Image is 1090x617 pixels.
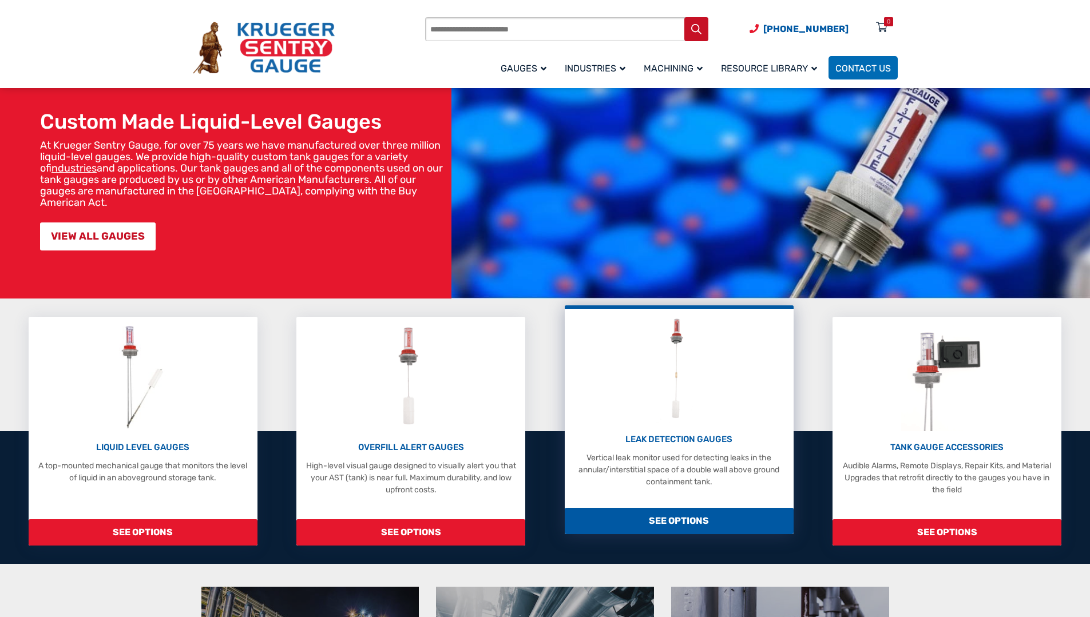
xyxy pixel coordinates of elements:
[558,54,637,81] a: Industries
[570,452,788,488] p: Vertical leak monitor used for detecting leaks in the annular/interstitial space of a double wall...
[29,519,257,546] span: SEE OPTIONS
[112,323,173,431] img: Liquid Level Gauges
[40,109,446,134] h1: Custom Made Liquid-Level Gauges
[644,63,703,74] span: Machining
[40,140,446,208] p: At Krueger Sentry Gauge, for over 75 years we have manufactured over three million liquid-level g...
[501,63,546,74] span: Gauges
[721,63,817,74] span: Resource Library
[302,441,520,454] p: OVERFILL ALERT GAUGES
[451,58,1090,298] img: bg_hero_bannerksentry
[565,63,625,74] span: Industries
[296,519,525,546] span: SEE OPTIONS
[302,460,520,496] p: High-level visual gauge designed to visually alert you that your AST (tank) is near full. Maximum...
[494,54,558,81] a: Gauges
[34,441,252,454] p: LIQUID LEVEL GAUGES
[570,433,788,446] p: LEAK DETECTION GAUGES
[34,460,252,484] p: A top-mounted mechanical gauge that monitors the level of liquid in an aboveground storage tank.
[901,323,993,431] img: Tank Gauge Accessories
[40,222,156,250] a: VIEW ALL GAUGES
[833,519,1061,546] span: SEE OPTIONS
[833,317,1061,546] a: Tank Gauge Accessories TANK GAUGE ACCESSORIES Audible Alarms, Remote Displays, Repair Kits, and M...
[829,56,898,79] a: Contact Us
[296,317,525,546] a: Overfill Alert Gauges OVERFILL ALERT GAUGES High-level visual gauge designed to visually alert yo...
[565,305,794,534] a: Leak Detection Gauges LEAK DETECTION GAUGES Vertical leak monitor used for detecting leaks in the...
[29,317,257,546] a: Liquid Level Gauges LIQUID LEVEL GAUGES A top-mounted mechanical gauge that monitors the level of...
[838,460,1056,496] p: Audible Alarms, Remote Displays, Repair Kits, and Material Upgrades that retrofit directly to the...
[750,22,849,36] a: Phone Number (920) 434-8860
[714,54,829,81] a: Resource Library
[656,315,701,423] img: Leak Detection Gauges
[835,63,891,74] span: Contact Us
[193,22,335,74] img: Krueger Sentry Gauge
[51,162,97,174] a: industries
[565,508,794,534] span: SEE OPTIONS
[637,54,714,81] a: Machining
[386,323,437,431] img: Overfill Alert Gauges
[887,17,890,26] div: 0
[763,23,849,34] span: [PHONE_NUMBER]
[838,441,1056,454] p: TANK GAUGE ACCESSORIES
